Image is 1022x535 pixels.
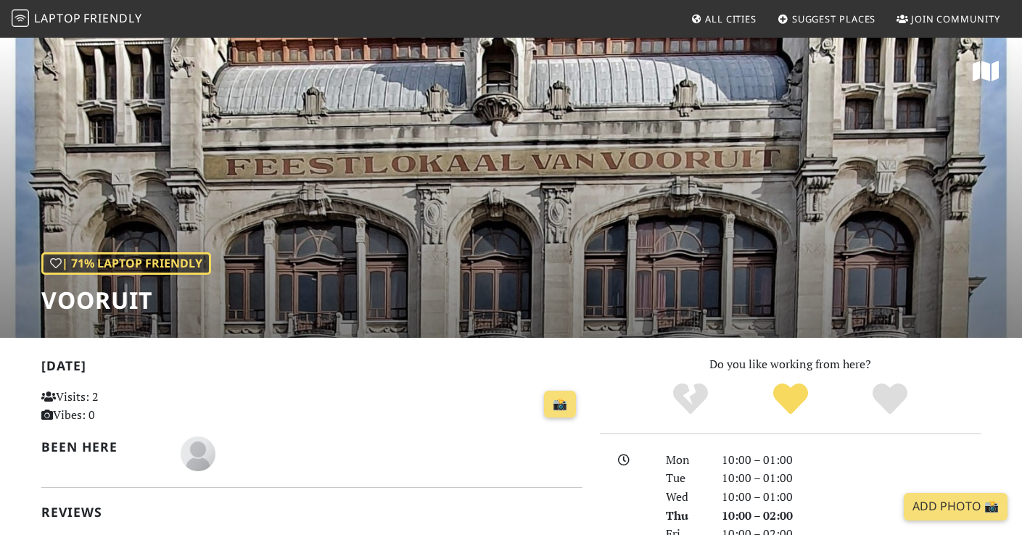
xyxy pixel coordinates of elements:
[657,451,712,470] div: Mon
[12,9,29,27] img: LaptopFriendly
[41,388,210,425] p: Visits: 2 Vibes: 0
[640,381,741,418] div: No
[544,391,576,418] a: 📸
[840,381,940,418] div: Definitely!
[911,12,1000,25] span: Join Community
[41,286,211,314] h1: Vooruit
[705,12,757,25] span: All Cities
[41,358,582,379] h2: [DATE]
[657,488,712,507] div: Wed
[685,6,762,32] a: All Cities
[891,6,1006,32] a: Join Community
[34,10,81,26] span: Laptop
[83,10,141,26] span: Friendly
[713,507,990,526] div: 10:00 – 02:00
[657,469,712,488] div: Tue
[772,6,882,32] a: Suggest Places
[904,493,1007,521] a: Add Photo 📸
[741,381,841,418] div: Yes
[600,355,981,374] p: Do you like working from here?
[41,439,164,455] h2: Been here
[657,507,712,526] div: Thu
[181,444,215,460] span: Emma Nuchelmans
[12,7,142,32] a: LaptopFriendly LaptopFriendly
[181,436,215,471] img: blank-535327c66bd565773addf3077783bbfce4b00ec00e9fd257753287c682c7fa38.png
[792,12,876,25] span: Suggest Places
[41,252,211,275] div: | 71% Laptop Friendly
[713,469,990,488] div: 10:00 – 01:00
[41,505,582,520] h2: Reviews
[713,488,990,507] div: 10:00 – 01:00
[713,451,990,470] div: 10:00 – 01:00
